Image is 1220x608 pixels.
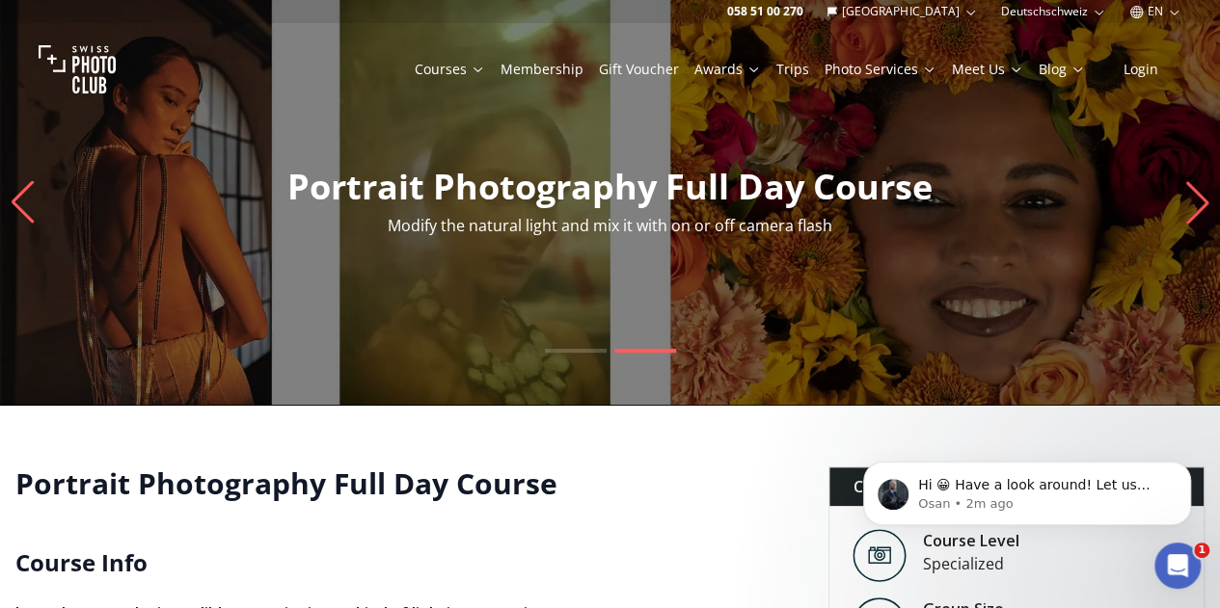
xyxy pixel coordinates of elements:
[694,60,761,79] a: Awards
[829,467,1204,506] div: Course Keyfacts
[1031,56,1093,83] button: Blog
[1154,542,1201,589] iframe: Intercom live chat
[493,56,591,83] button: Membership
[727,4,803,19] a: 058 51 00 270
[776,60,809,79] a: Trips
[952,60,1023,79] a: Meet Us
[15,466,798,501] h1: Portrait Photography Full Day Course
[599,60,679,79] a: Gift Voucher
[687,56,769,83] button: Awards
[834,421,1220,556] iframe: Intercom notifications message
[1100,56,1181,83] button: Login
[1194,542,1209,558] span: 1
[825,60,936,79] a: Photo Services
[501,60,583,79] a: Membership
[591,56,687,83] button: Gift Voucher
[39,31,116,108] img: Swiss photo club
[407,56,493,83] button: Courses
[415,60,485,79] a: Courses
[769,56,817,83] button: Trips
[817,56,944,83] button: Photo Services
[922,552,1018,575] div: Specialized
[944,56,1031,83] button: Meet Us
[1039,60,1085,79] a: Blog
[15,547,798,578] h2: Course Info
